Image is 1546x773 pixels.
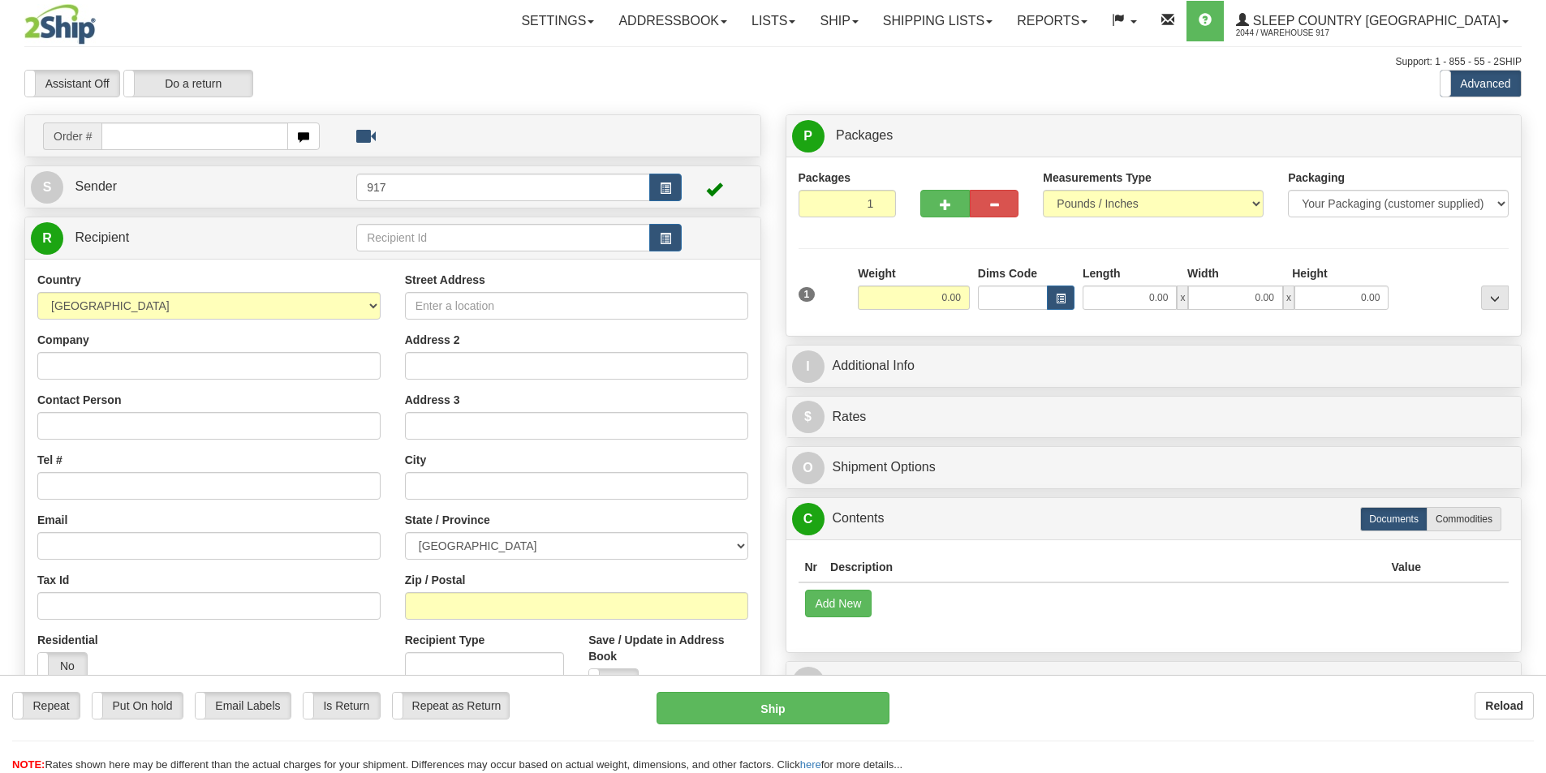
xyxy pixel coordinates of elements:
[304,693,380,719] label: Is Return
[124,71,252,97] label: Do a return
[792,350,825,383] span: I
[799,287,816,302] span: 1
[792,452,825,484] span: O
[75,179,117,193] span: Sender
[799,552,825,582] th: Nr
[37,512,67,528] label: Email
[24,55,1522,69] div: Support: 1 - 855 - 55 - 2SHIP
[805,590,872,617] button: Add New
[1440,71,1521,97] label: Advanced
[37,632,98,648] label: Residential
[1236,25,1358,41] span: 2044 / Warehouse 917
[589,669,638,695] label: No
[75,230,129,244] span: Recipient
[978,265,1037,281] label: Dims Code
[37,392,121,408] label: Contact Person
[405,272,485,288] label: Street Address
[858,265,895,281] label: Weight
[93,693,183,719] label: Put On hold
[807,1,870,41] a: Ship
[1475,692,1534,719] button: Reload
[405,572,466,588] label: Zip / Postal
[37,332,89,348] label: Company
[792,401,825,433] span: $
[405,512,490,528] label: State / Province
[356,174,650,201] input: Sender Id
[739,1,807,41] a: Lists
[37,572,69,588] label: Tax Id
[1224,1,1521,41] a: Sleep Country [GEOGRAPHIC_DATA] 2044 / Warehouse 917
[31,221,321,255] a: R Recipient
[13,693,80,719] label: Repeat
[792,350,1516,383] a: IAdditional Info
[31,170,356,204] a: S Sender
[24,4,96,45] img: logo2044.jpg
[1177,286,1188,310] span: x
[38,653,87,679] label: No
[799,170,851,186] label: Packages
[25,71,119,97] label: Assistant Off
[1427,507,1501,531] label: Commodities
[43,122,101,150] span: Order #
[1083,265,1121,281] label: Length
[792,502,1516,535] a: CContents
[1249,14,1501,28] span: Sleep Country [GEOGRAPHIC_DATA]
[37,272,81,288] label: Country
[1360,507,1428,531] label: Documents
[871,1,1005,41] a: Shipping lists
[1288,170,1345,186] label: Packaging
[1187,265,1219,281] label: Width
[792,503,825,535] span: C
[800,758,821,771] a: here
[792,120,825,152] span: P
[196,693,291,719] label: Email Labels
[1005,1,1100,41] a: Reports
[606,1,739,41] a: Addressbook
[405,632,485,648] label: Recipient Type
[824,552,1385,582] th: Description
[1283,286,1294,310] span: x
[1385,552,1428,582] th: Value
[792,401,1516,434] a: $Rates
[12,758,45,771] span: NOTE:
[792,451,1516,484] a: OShipment Options
[405,392,460,408] label: Address 3
[836,128,893,142] span: Packages
[792,666,1516,699] a: RReturn Shipment
[588,632,747,664] label: Save / Update in Address Book
[393,693,509,719] label: Repeat as Return
[31,222,63,255] span: R
[1481,286,1509,310] div: ...
[37,452,62,468] label: Tel #
[509,1,606,41] a: Settings
[31,171,63,204] span: S
[1509,303,1544,469] iframe: chat widget
[405,452,426,468] label: City
[1485,699,1523,712] b: Reload
[1043,170,1152,186] label: Measurements Type
[792,119,1516,152] a: P Packages
[356,224,650,251] input: Recipient Id
[1292,265,1328,281] label: Height
[792,667,825,699] span: R
[657,692,889,724] button: Ship
[405,292,748,320] input: Enter a location
[405,332,460,348] label: Address 2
